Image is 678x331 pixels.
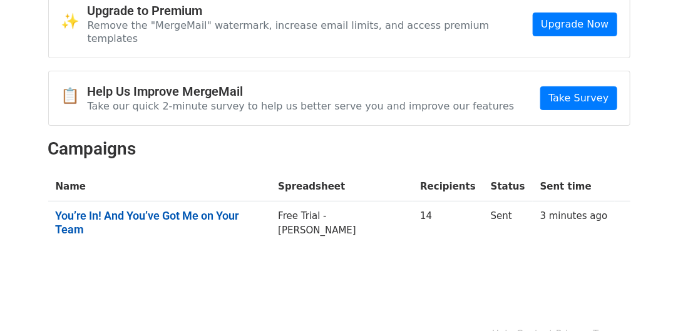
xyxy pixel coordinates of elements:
a: Take Survey [540,86,617,110]
p: Remove the "MergeMail" watermark, increase email limits, and access premium templates [88,19,533,45]
th: Spreadsheet [270,172,413,201]
h2: Campaigns [48,138,630,160]
p: Take our quick 2-minute survey to help us better serve you and improve our features [88,99,515,113]
td: Sent [483,201,533,249]
h4: Upgrade to Premium [88,3,533,18]
th: Sent time [533,172,615,201]
td: 14 [413,201,483,249]
a: Upgrade Now [533,13,617,36]
iframe: Chat Widget [615,271,678,331]
h4: Help Us Improve MergeMail [88,84,515,99]
a: You’re In! And You’ve Got Me on Your Team [56,209,264,236]
th: Name [48,172,271,201]
span: ✨ [61,13,88,31]
td: Free Trial - [PERSON_NAME] [270,201,413,249]
span: 📋 [61,87,88,105]
th: Recipients [413,172,483,201]
th: Status [483,172,533,201]
a: 3 minutes ago [540,210,608,222]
